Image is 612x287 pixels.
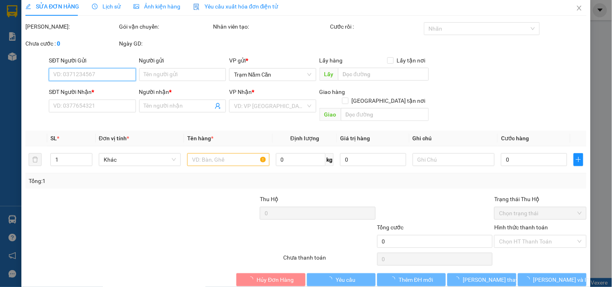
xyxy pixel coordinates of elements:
div: Gói vận chuyển: [119,22,211,31]
span: edit [25,4,31,9]
div: Chưa cước : [25,39,117,48]
li: 26 Phó Cơ Điều, Phường 12 [75,20,337,30]
span: Chọn trạng thái [499,207,581,219]
span: loading [454,277,463,282]
span: VP Nhận [229,89,252,95]
span: kg [326,153,334,166]
button: Yêu cầu [307,273,376,286]
input: Dọc đường [341,108,429,121]
button: Thêm ĐH mới [377,273,446,286]
span: Lấy [320,68,338,81]
span: loading [327,277,336,282]
div: SĐT Người Nhận [49,87,136,96]
img: logo.jpg [10,10,50,50]
span: Đơn vị tính [99,135,129,141]
div: [PERSON_NAME]: [25,22,117,31]
span: loading [248,277,257,282]
span: picture [134,4,139,9]
span: plus [574,156,583,163]
div: Cước rồi : [330,22,422,31]
span: clock-circle [92,4,98,9]
b: GỬI : Trạm Năm Căn [10,58,112,72]
span: Khác [104,154,176,166]
span: user-add [215,103,221,109]
span: Giao hàng [320,89,345,95]
span: Thu Hộ [260,196,278,202]
img: icon [193,4,200,10]
span: Giá trị hàng [340,135,370,141]
span: Yêu cầu [336,275,355,284]
span: close [576,5,583,11]
div: Người nhận [139,87,226,96]
li: Hotline: 02839552959 [75,30,337,40]
button: [PERSON_NAME] thay đổi [447,273,516,286]
input: Ghi Chú [413,153,495,166]
span: Định lượng [290,135,319,141]
button: Hủy Đơn Hàng [236,273,305,286]
span: SL [50,135,57,141]
div: Tổng: 1 [29,177,237,185]
span: Lấy tận nơi [394,56,429,65]
span: [PERSON_NAME] thay đổi [463,275,527,284]
div: Chưa thanh toán [282,253,376,267]
span: Hủy Đơn Hàng [257,275,294,284]
div: Nhân viên tạo: [213,22,329,31]
span: Tên hàng [187,135,213,141]
span: Tổng cước [377,224,404,231]
span: SỬA ĐƠN HÀNG [25,3,79,10]
span: Trạm Năm Căn [234,69,311,81]
div: Ngày GD: [119,39,211,48]
span: Giao [320,108,341,121]
label: Hình thức thanh toán [494,224,548,231]
button: delete [29,153,42,166]
span: Lấy hàng [320,57,343,64]
th: Ghi chú [409,131,498,146]
div: Người gửi [139,56,226,65]
div: VP gửi [229,56,316,65]
button: plus [574,153,583,166]
span: [GEOGRAPHIC_DATA] tận nơi [349,96,429,105]
span: [PERSON_NAME] và In [533,275,590,284]
span: loading [390,277,399,282]
span: Thêm ĐH mới [399,275,433,284]
input: VD: Bàn, Ghế [187,153,269,166]
span: Yêu cầu xuất hóa đơn điện tử [193,3,278,10]
span: Ảnh kiện hàng [134,3,180,10]
b: 0 [57,40,60,47]
span: loading [524,277,533,282]
div: SĐT Người Gửi [49,56,136,65]
span: Lịch sử [92,3,121,10]
input: Dọc đường [338,68,429,81]
span: Cước hàng [501,135,529,141]
button: [PERSON_NAME] và In [518,273,587,286]
div: Trạng thái Thu Hộ [494,195,586,204]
